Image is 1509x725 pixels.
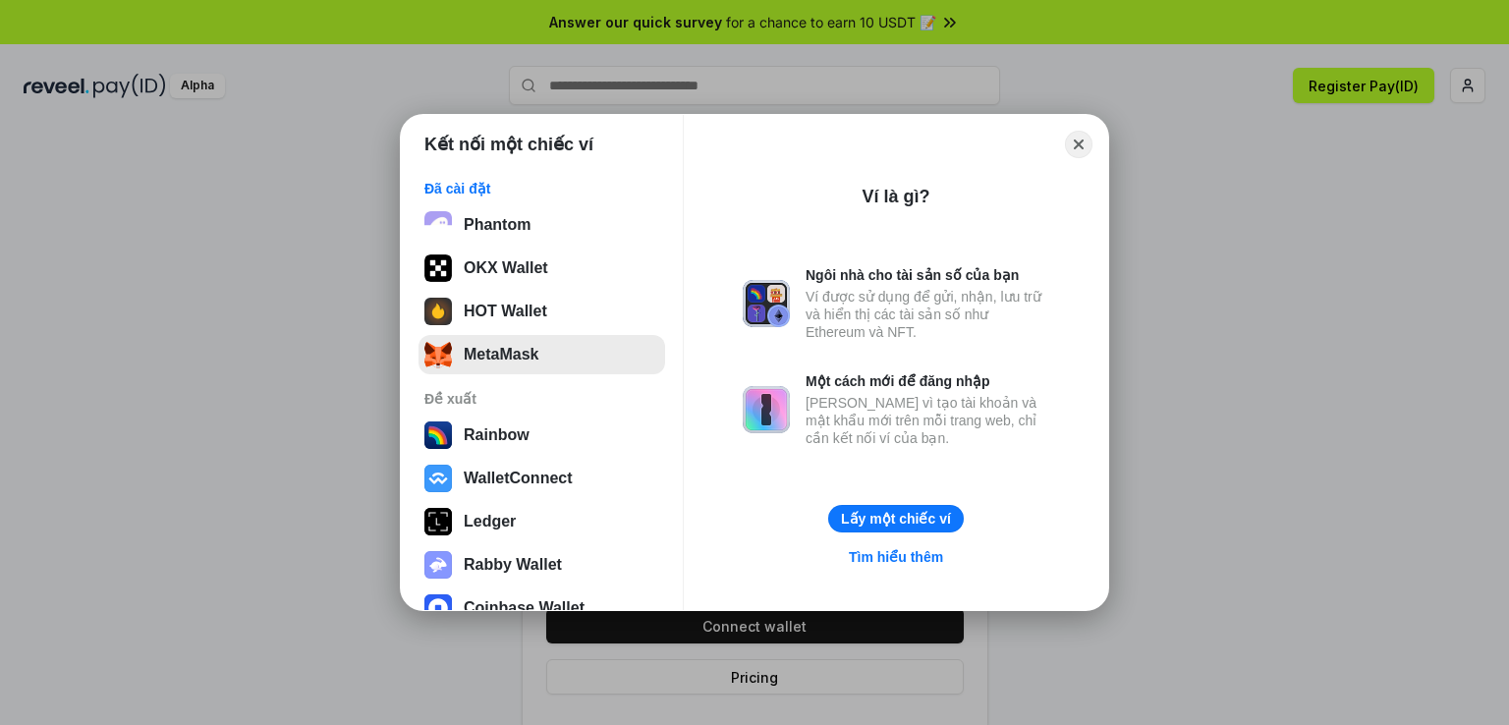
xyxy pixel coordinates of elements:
[464,556,562,574] div: Rabby Wallet
[419,205,665,245] button: Phantom
[424,341,452,368] img: svg+xml;base64,PHN2ZyB3aWR0aD0iMzUiIGhlaWdodD0iMzQiIHZpZXdCb3g9IjAgMCAzNSAzNCIgZmlsbD0ibm9uZSIgeG...
[424,421,452,449] img: svg+xml,%3Csvg%20width%3D%22120%22%20height%3D%22120%22%20viewBox%3D%220%200%20120%20120%22%20fil...
[419,502,665,541] button: Ledger
[862,185,929,208] div: Ví là gì?
[743,386,790,433] img: svg+xml,%3Csvg%20xmlns%3D%22http%3A%2F%2Fwww.w3.org%2F2000%2Fsvg%22%20fill%3D%22none%22%20viewBox...
[849,548,943,566] div: Tìm hiểu thêm
[837,544,955,570] a: Tìm hiểu thêm
[419,292,665,331] button: HOT Wallet
[419,335,665,374] button: MetaMask
[424,211,452,239] img: epq2vO3P5aLWl15yRS7Q49p1fHTx2Sgh99jU3kfXv7cnPATIVQHAx5oQs66JWv3SWEjHOsb3kKgmE5WNBxBId7C8gm8wEgOvz...
[424,594,452,622] img: svg+xml,%3Csvg%20width%3D%2228%22%20height%3D%2228%22%20viewBox%3D%220%200%2028%2028%22%20fill%3D...
[841,510,951,528] div: Lấy một chiếc ví
[464,426,530,444] div: Rainbow
[806,288,1049,341] div: Ví được sử dụng để gửi, nhận, lưu trữ và hiển thị các tài sản số như Ethereum và NFT.
[464,259,548,277] div: OKX Wallet
[419,588,665,628] button: Coinbase Wallet
[424,298,452,325] img: 8zcXD2M10WKU0JIAAAAASUVORK5CYII=
[828,505,964,532] button: Lấy một chiếc ví
[1065,131,1092,158] button: Close
[464,513,516,530] div: Ledger
[806,372,1049,390] div: Một cách mới để đăng nhập
[419,459,665,498] button: WalletConnect
[743,280,790,327] img: svg+xml,%3Csvg%20xmlns%3D%22http%3A%2F%2Fwww.w3.org%2F2000%2Fsvg%22%20fill%3D%22none%22%20viewBox...
[419,249,665,288] button: OKX Wallet
[424,254,452,282] img: 5VZ71FV6L7PA3gg3tXrdQ+DgLhC+75Wq3no69P3MC0NFQpx2lL04Ql9gHK1bRDjsSBIvScBnDTk1WrlGIZBorIDEYJj+rhdgn...
[464,303,547,320] div: HOT Wallet
[419,416,665,455] button: Rainbow
[464,216,531,234] div: Phantom
[424,465,452,492] img: svg+xml,%3Csvg%20width%3D%2228%22%20height%3D%2228%22%20viewBox%3D%220%200%2028%2028%22%20fill%3D...
[424,508,452,535] img: svg+xml,%3Csvg%20xmlns%3D%22http%3A%2F%2Fwww.w3.org%2F2000%2Fsvg%22%20width%3D%2228%22%20height%3...
[464,599,585,617] div: Coinbase Wallet
[419,545,665,585] button: Rabby Wallet
[806,394,1049,447] div: [PERSON_NAME] vì tạo tài khoản và mật khẩu mới trên mỗi trang web, chỉ cần kết nối ví của bạn.
[464,346,538,363] div: MetaMask
[464,470,573,487] div: WalletConnect
[424,390,659,408] div: Đề xuất
[806,266,1049,284] div: Ngôi nhà cho tài sản số của bạn
[424,551,452,579] img: svg+xml,%3Csvg%20xmlns%3D%22http%3A%2F%2Fwww.w3.org%2F2000%2Fsvg%22%20fill%3D%22none%22%20viewBox...
[424,133,593,156] h1: Kết nối một chiếc ví
[424,180,659,197] div: Đã cài đặt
